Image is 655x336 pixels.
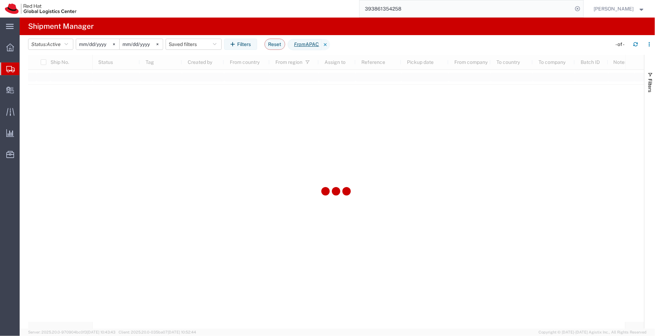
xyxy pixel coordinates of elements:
[294,41,306,48] i: From
[76,39,119,50] input: Not set
[288,39,322,50] span: From APAC
[119,330,196,334] span: Client: 2025.20.0-035ba07
[47,41,61,47] span: Active
[166,39,222,50] button: Saved filters
[28,18,94,35] h4: Shipment Manager
[594,5,646,13] button: [PERSON_NAME]
[615,41,628,48] div: - of -
[265,39,285,50] button: Reset
[87,330,115,334] span: [DATE] 10:43:43
[224,39,257,50] button: Filters
[594,5,634,13] span: Pallav Sen Gupta
[647,79,653,92] span: Filters
[5,4,76,14] img: logo
[539,329,647,335] span: Copyright © [DATE]-[DATE] Agistix Inc., All Rights Reserved
[168,330,196,334] span: [DATE] 10:52:44
[120,39,163,50] input: Not set
[28,39,73,50] button: Status:Active
[28,330,115,334] span: Server: 2025.20.0-970904bc0f3
[360,0,573,17] input: Search for shipment number, reference number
